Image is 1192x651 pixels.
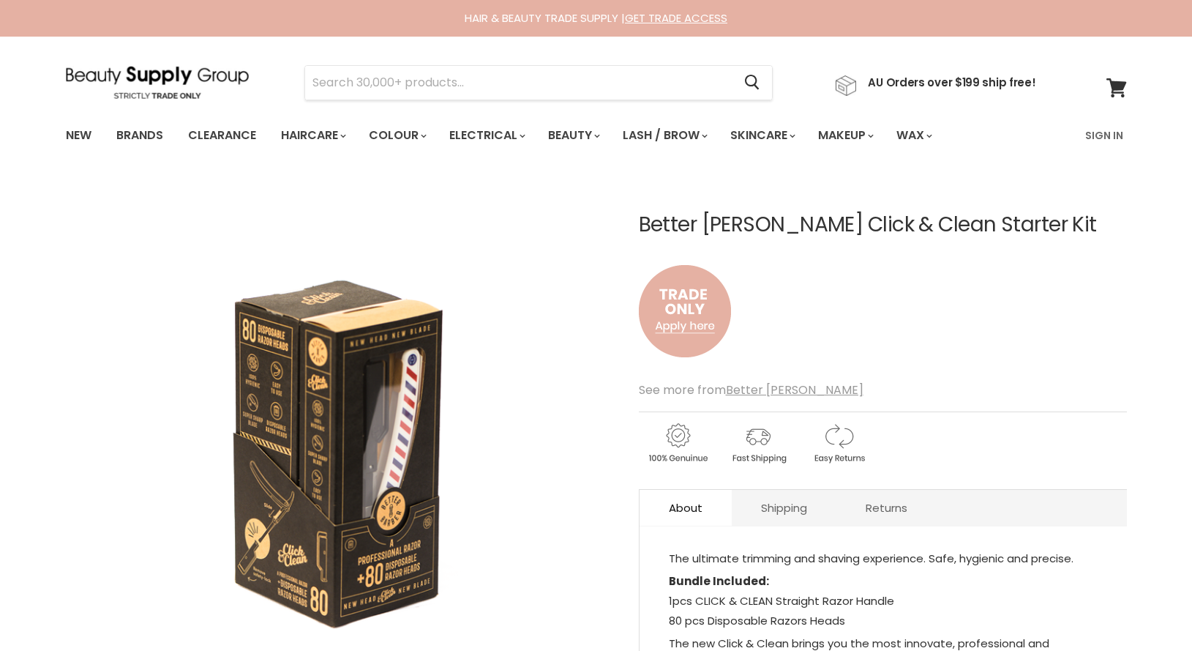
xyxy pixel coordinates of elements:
[885,120,941,151] a: Wax
[625,10,727,26] a: GET TRADE ACCESS
[537,120,609,151] a: Beauty
[639,214,1127,237] h1: Better [PERSON_NAME] Click & Clean Starter Kit
[177,120,267,151] a: Clearance
[358,120,435,151] a: Colour
[270,120,355,151] a: Haircare
[800,421,877,466] img: returns.gif
[719,421,797,466] img: shipping.gif
[304,65,773,100] form: Product
[719,120,804,151] a: Skincare
[639,382,863,398] span: See more from
[732,490,836,526] a: Shipping
[807,120,882,151] a: Makeup
[1076,120,1132,151] a: Sign In
[733,66,772,100] button: Search
[438,120,534,151] a: Electrical
[669,571,1098,633] p: 1pcs CLICK & CLEAN Straight Razor Handle 80 pcs Disposable Razors Heads
[669,548,1098,571] p: The ultimate trimming and shaving experience. Safe, hygienic and precise.
[48,114,1145,157] nav: Main
[48,11,1145,26] div: HAIR & BEAUTY TRADE SUPPLY |
[836,490,937,526] a: Returns
[1119,582,1177,636] iframe: Gorgias live chat messenger
[639,250,731,372] img: to.png
[669,573,769,589] strong: Bundle Included:
[640,490,732,526] a: About
[55,114,1011,157] ul: Main menu
[305,66,733,100] input: Search
[55,120,102,151] a: New
[612,120,716,151] a: Lash / Brow
[639,421,716,466] img: genuine.gif
[726,382,863,398] a: Better [PERSON_NAME]
[105,120,174,151] a: Brands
